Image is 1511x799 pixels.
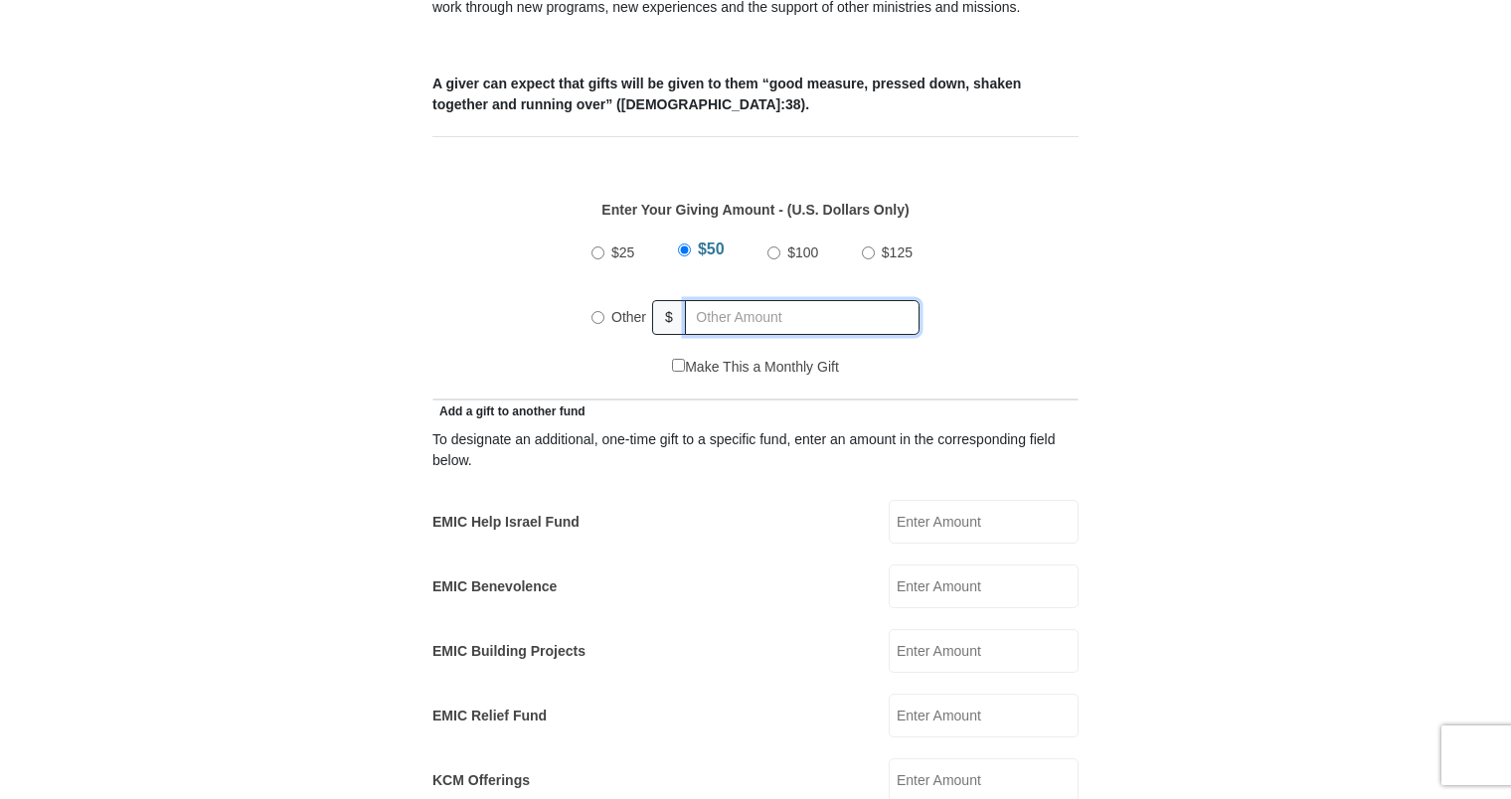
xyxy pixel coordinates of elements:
label: EMIC Help Israel Fund [432,512,580,533]
input: Enter Amount [889,694,1079,737]
span: Other [611,309,646,325]
label: KCM Offerings [432,770,530,791]
label: EMIC Building Projects [432,641,586,662]
span: $50 [698,240,725,257]
strong: Enter Your Giving Amount - (U.S. Dollars Only) [601,202,909,218]
label: Make This a Monthly Gift [672,357,839,378]
b: A giver can expect that gifts will be given to them “good measure, pressed down, shaken together ... [432,76,1021,112]
span: $100 [787,244,818,260]
span: Add a gift to another fund [432,404,586,418]
input: Make This a Monthly Gift [672,359,685,372]
input: Other Amount [685,300,920,335]
div: To designate an additional, one-time gift to a specific fund, enter an amount in the correspondin... [432,429,1079,471]
input: Enter Amount [889,629,1079,673]
span: $ [652,300,686,335]
input: Enter Amount [889,500,1079,544]
span: $25 [611,244,634,260]
label: EMIC Benevolence [432,576,557,597]
input: Enter Amount [889,564,1079,608]
span: $125 [882,244,913,260]
label: EMIC Relief Fund [432,706,547,726]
